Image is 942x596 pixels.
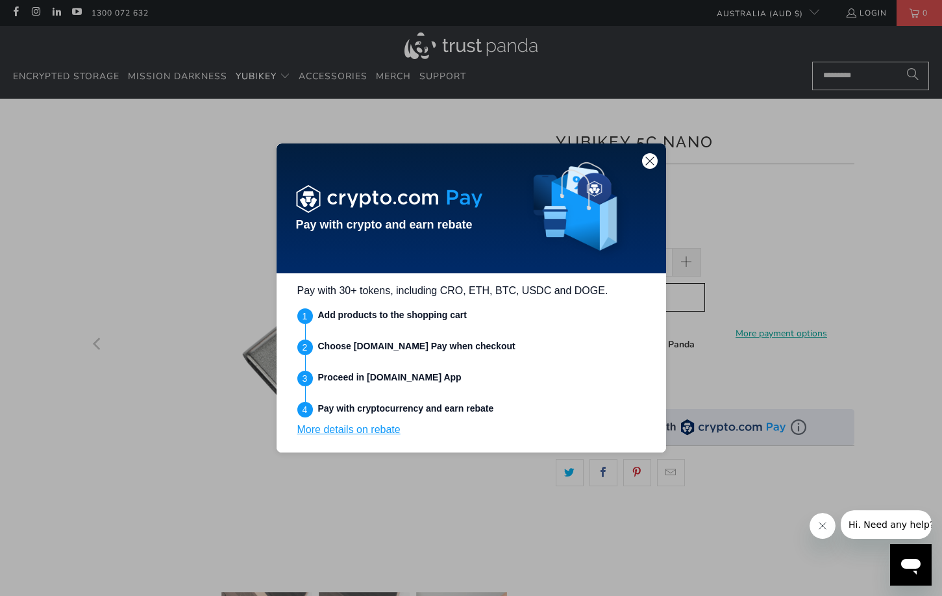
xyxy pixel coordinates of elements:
span: Hi. Need any help? [8,9,93,19]
a: More details on rebate [297,424,401,435]
div: Add products to the shopping cart [318,308,467,324]
img: close-icon.svg [644,155,656,167]
iframe: Button to launch messaging window [890,544,932,586]
div: Choose [DOMAIN_NAME] Pay when checkout [318,340,515,355]
iframe: Close message [810,513,836,539]
img: crypto-pay-logo-white.svg [296,184,483,214]
div: 3 [297,371,313,386]
iframe: Message from company [841,510,932,539]
div: Pay with cryptocurrency and earn rebate [318,402,494,417]
div: Proceed in [DOMAIN_NAME] App [318,371,462,386]
div: Pay with crypto and earn rebate [296,217,483,232]
img: earn-rebate.png [517,157,634,262]
div: 1 [297,308,313,324]
div: Pay with 30+ tokens, including CRO, ETH, BTC, USDC and DOGE. [297,284,645,298]
div: 4 [297,402,313,417]
div: 2 [297,340,313,355]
